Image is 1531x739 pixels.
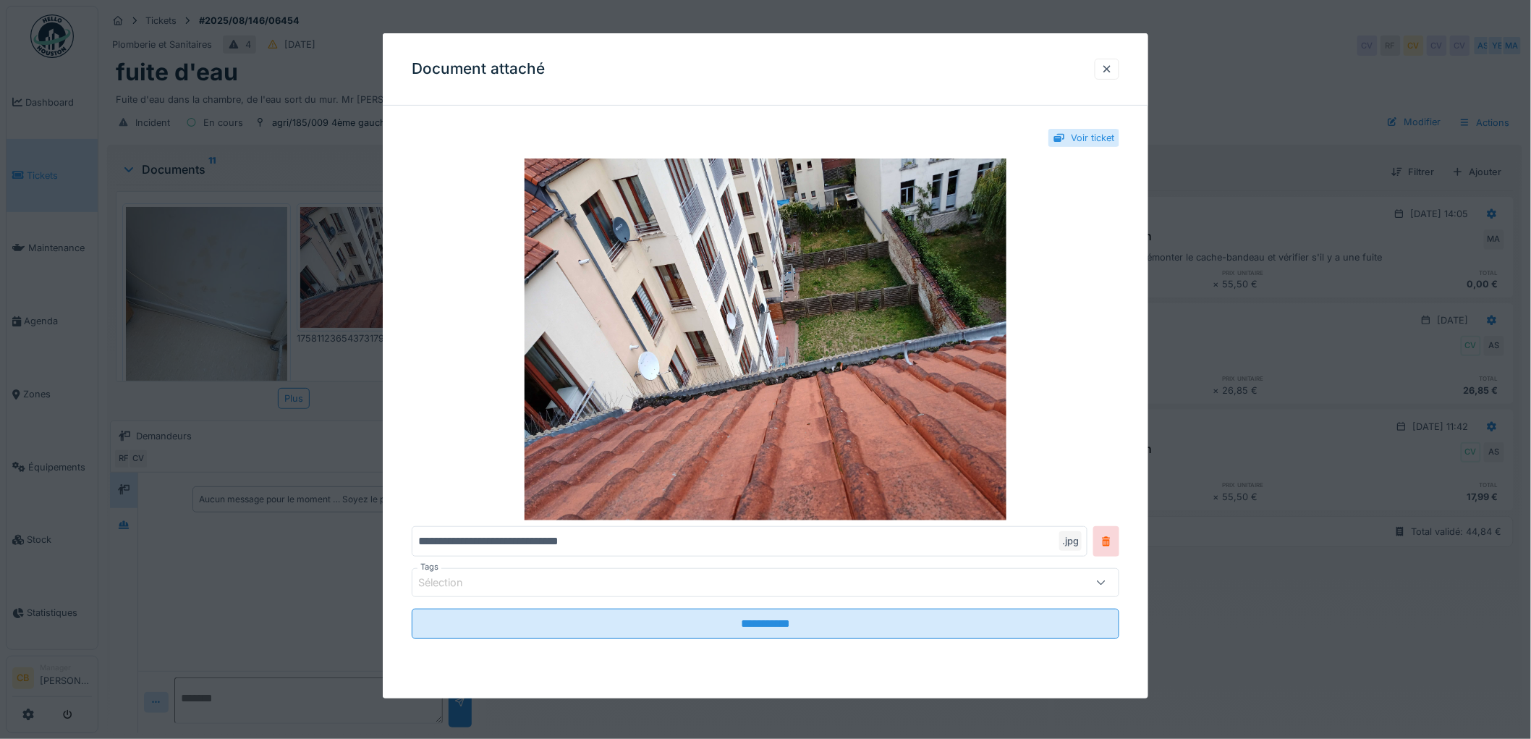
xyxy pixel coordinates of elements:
[1059,531,1082,551] div: .jpg
[412,60,545,78] h3: Document attaché
[1071,131,1114,145] div: Voir ticket
[418,575,483,591] div: Sélection
[417,561,441,573] label: Tags
[412,159,1119,520] img: 803ff3b8-1d1c-4d17-ab38-58f3c3af610f-17581123654373179303218991077747.jpg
